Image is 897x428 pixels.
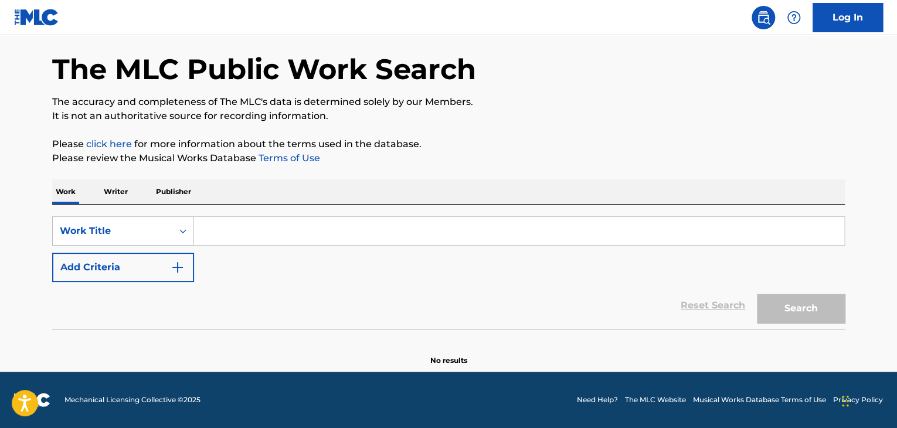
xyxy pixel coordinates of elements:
[152,179,195,204] p: Publisher
[693,395,826,405] a: Musical Works Database Terms of Use
[52,95,845,109] p: The accuracy and completeness of The MLC's data is determined solely by our Members.
[813,3,883,32] a: Log In
[86,138,132,150] a: click here
[577,395,618,405] a: Need Help?
[752,6,775,29] a: Public Search
[833,395,883,405] a: Privacy Policy
[64,395,201,405] span: Mechanical Licensing Collective © 2025
[52,109,845,123] p: It is not an authoritative source for recording information.
[756,11,770,25] img: search
[782,6,806,29] div: Help
[14,393,50,407] img: logo
[625,395,686,405] a: The MLC Website
[430,341,467,366] p: No results
[14,9,59,26] img: MLC Logo
[52,52,476,87] h1: The MLC Public Work Search
[52,151,845,165] p: Please review the Musical Works Database
[787,11,801,25] img: help
[52,216,845,329] form: Search Form
[256,152,320,164] a: Terms of Use
[52,137,845,151] p: Please for more information about the terms used in the database.
[842,383,849,419] div: Drag
[60,224,165,238] div: Work Title
[100,179,131,204] p: Writer
[52,179,79,204] p: Work
[838,372,897,428] iframe: Chat Widget
[171,260,185,274] img: 9d2ae6d4665cec9f34b9.svg
[52,253,194,282] button: Add Criteria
